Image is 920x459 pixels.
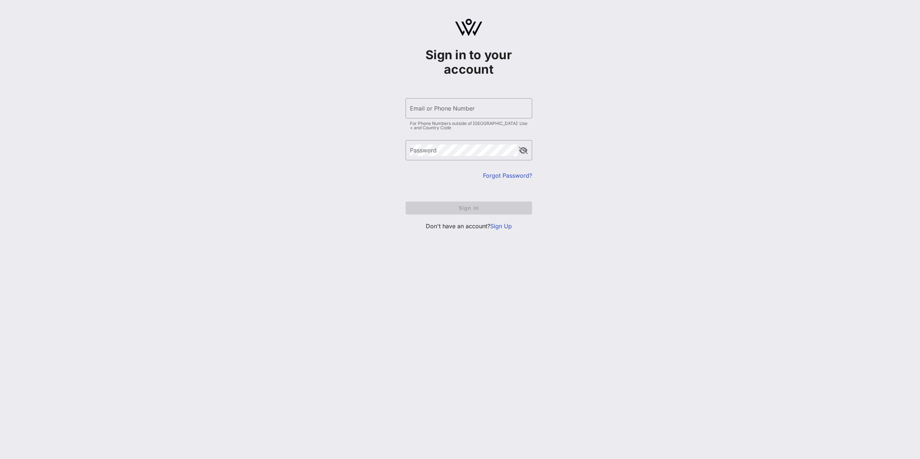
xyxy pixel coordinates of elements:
[455,19,482,36] img: logo.svg
[410,121,528,130] div: For Phone Numbers outside of [GEOGRAPHIC_DATA]: Use + and Country Code
[406,48,532,77] h1: Sign in to your account
[483,172,532,179] a: Forgot Password?
[519,147,528,154] button: append icon
[406,222,532,230] p: Don't have an account?
[490,222,512,230] a: Sign Up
